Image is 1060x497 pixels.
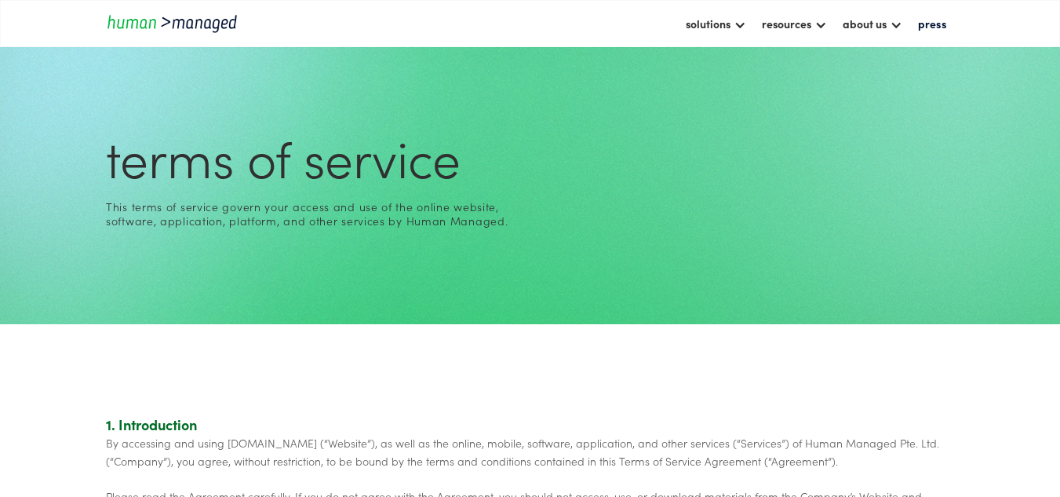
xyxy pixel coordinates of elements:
[910,10,954,37] a: press
[106,199,523,228] div: This terms of service govern your access and use of the online website, software, application, pl...
[686,14,730,33] div: solutions
[106,415,954,434] div: 1. Introduction
[762,14,811,33] div: resources
[106,129,523,184] h1: terms of service
[843,14,887,33] div: about us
